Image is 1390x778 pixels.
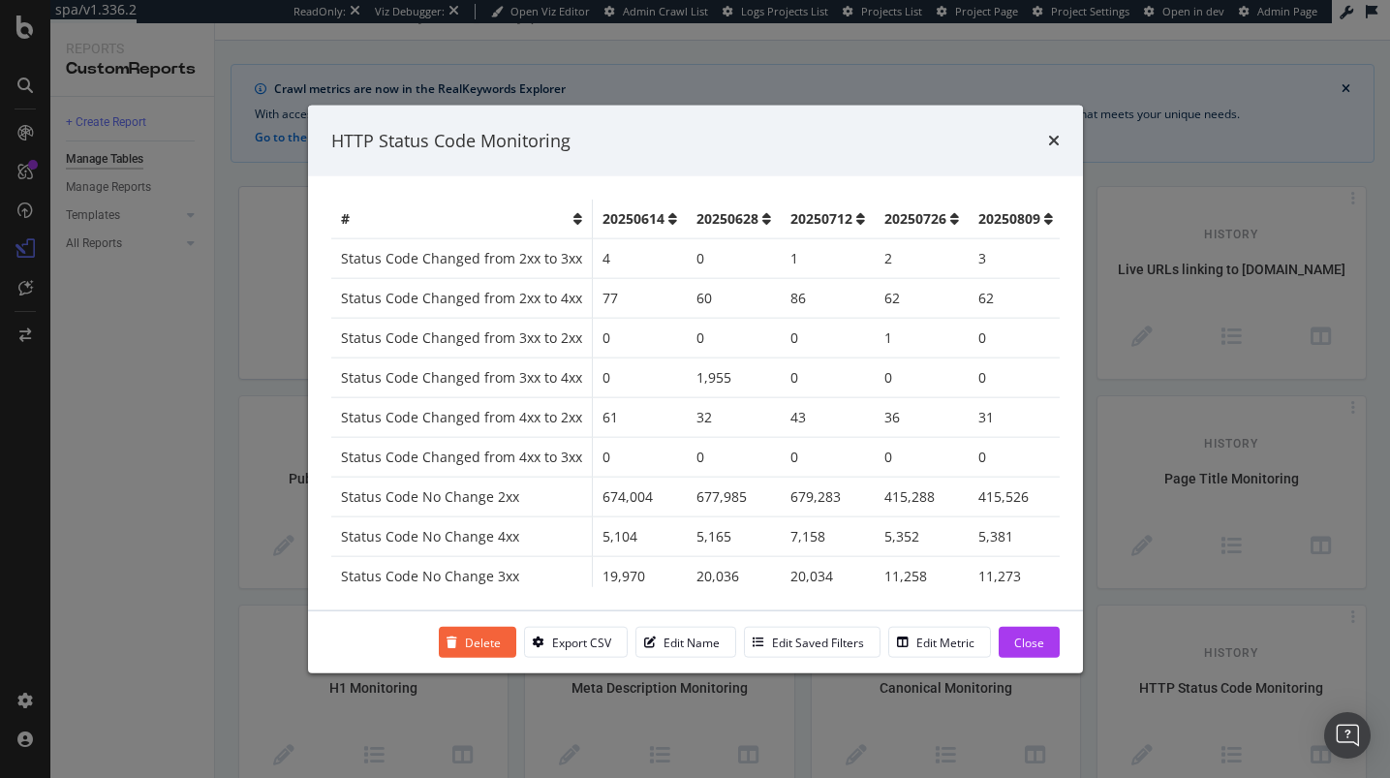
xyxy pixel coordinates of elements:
[875,516,969,556] td: 5,352
[781,556,875,596] td: 20,034
[331,318,593,358] td: Status Code Changed from 3xx to 2xx
[635,627,736,658] button: Edit Name
[875,397,969,437] td: 36
[592,358,687,397] td: 0
[331,397,593,437] td: Status Code Changed from 4xx to 2xx
[916,634,974,650] div: Edit Metric
[331,437,593,477] td: Status Code Changed from 4xx to 3xx
[999,627,1060,658] button: Close
[969,318,1063,358] td: 0
[781,437,875,477] td: 0
[781,278,875,318] td: 86
[875,238,969,278] td: 2
[465,634,501,650] div: Delete
[781,516,875,556] td: 7,158
[969,556,1063,596] td: 11,273
[781,477,875,516] td: 679,283
[875,318,969,358] td: 1
[592,278,687,318] td: 77
[331,516,593,556] td: Status Code No Change 4xx
[687,278,781,318] td: 60
[592,318,687,358] td: 0
[592,516,687,556] td: 5,104
[331,238,593,278] td: Status Code Changed from 2xx to 3xx
[592,437,687,477] td: 0
[969,358,1063,397] td: 0
[592,238,687,278] td: 4
[781,397,875,437] td: 43
[969,397,1063,437] td: 31
[1048,128,1060,153] div: times
[875,437,969,477] td: 0
[744,627,880,658] button: Edit Saved Filters
[592,556,687,596] td: 19,970
[888,627,991,658] button: Edit Metric
[552,634,611,650] div: Export CSV
[772,634,864,650] div: Edit Saved Filters
[884,209,946,229] span: 20250726
[969,278,1063,318] td: 62
[331,278,593,318] td: Status Code Changed from 2xx to 4xx
[687,318,781,358] td: 0
[781,358,875,397] td: 0
[331,128,571,153] div: HTTP Status Code Monitoring
[969,437,1063,477] td: 0
[664,634,720,650] div: Edit Name
[875,278,969,318] td: 62
[969,516,1063,556] td: 5,381
[1324,712,1371,759] div: Open Intercom Messenger
[978,209,1040,229] span: 20250809
[969,238,1063,278] td: 3
[602,209,664,229] span: 20250614
[687,556,781,596] td: 20,036
[687,358,781,397] td: 1,955
[439,627,516,658] button: Delete
[687,516,781,556] td: 5,165
[687,477,781,516] td: 677,985
[592,397,687,437] td: 61
[875,358,969,397] td: 0
[875,477,969,516] td: 415,288
[1014,634,1044,650] div: Close
[331,556,593,596] td: Status Code No Change 3xx
[524,627,628,658] button: Export CSV
[341,209,350,229] span: #
[331,358,593,397] td: Status Code Changed from 3xx to 4xx
[687,238,781,278] td: 0
[875,556,969,596] td: 11,258
[592,477,687,516] td: 674,004
[781,318,875,358] td: 0
[331,477,593,516] td: Status Code No Change 2xx
[308,105,1083,673] div: modal
[696,209,758,229] span: 20250628
[781,238,875,278] td: 1
[969,477,1063,516] td: 415,526
[687,397,781,437] td: 32
[687,437,781,477] td: 0
[790,209,852,229] span: 20250712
